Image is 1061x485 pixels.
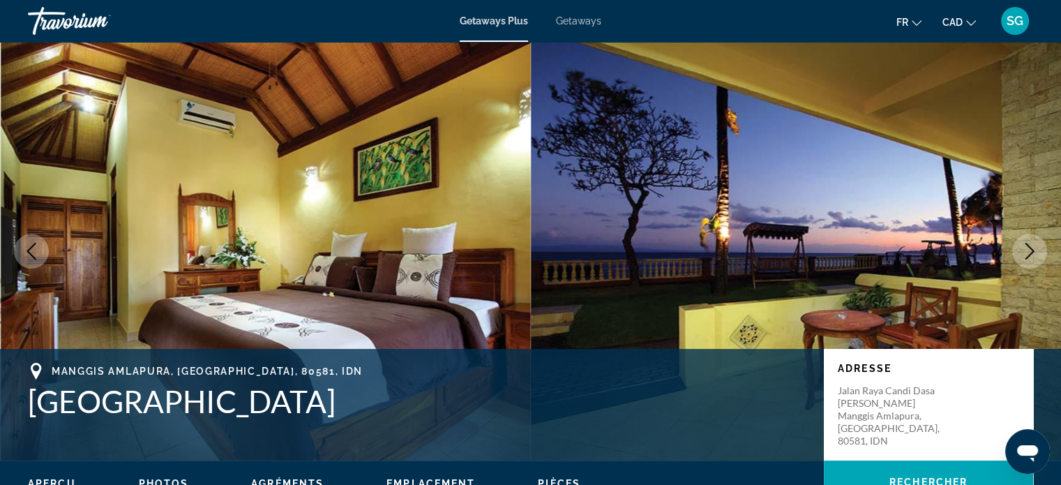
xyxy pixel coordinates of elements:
span: fr [896,17,908,28]
button: User Menu [997,6,1033,36]
p: Adresse [838,363,1019,374]
button: Next image [1012,234,1047,269]
span: SG [1007,14,1023,28]
button: Previous image [14,234,49,269]
a: Getaways Plus [460,15,528,27]
a: Getaways [556,15,601,27]
span: CAD [942,17,963,28]
button: Change language [896,12,921,32]
p: Jalan Raya Candi Dasa [PERSON_NAME] Manggis Amlapura, [GEOGRAPHIC_DATA], 80581, IDN [838,385,949,447]
button: Change currency [942,12,976,32]
h1: [GEOGRAPHIC_DATA] [28,383,810,419]
span: Manggis Amlapura, [GEOGRAPHIC_DATA], 80581, IDN [52,366,363,377]
a: Travorium [28,3,167,39]
iframe: Bouton de lancement de la fenêtre de messagerie [1005,429,1050,474]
